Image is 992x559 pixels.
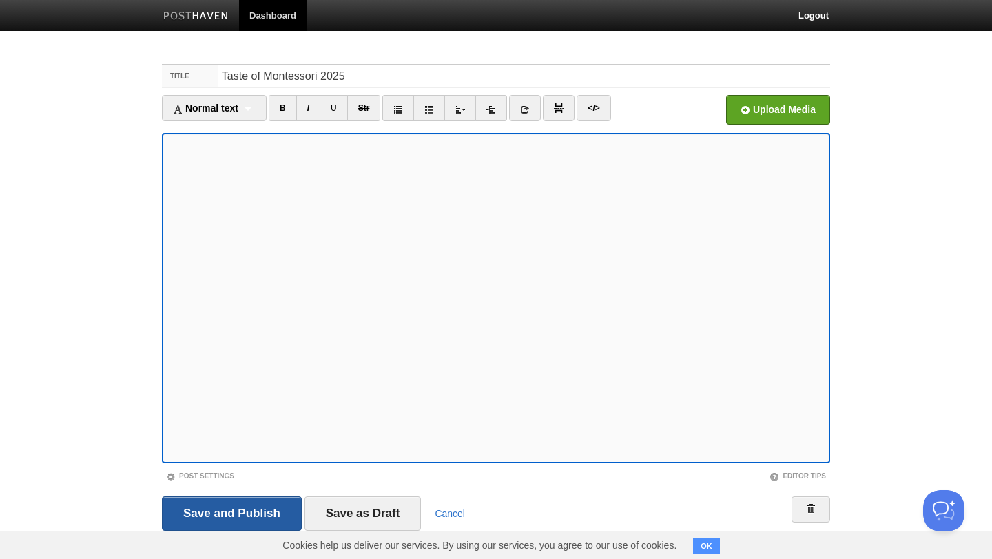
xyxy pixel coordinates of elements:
[304,496,422,531] input: Save as Draft
[269,95,297,121] a: B
[347,95,381,121] a: Str
[296,95,320,121] a: I
[173,103,238,114] span: Normal text
[162,496,302,531] input: Save and Publish
[693,538,720,554] button: OK
[269,531,690,559] span: Cookies help us deliver our services. By using our services, you agree to our use of cookies.
[554,103,564,113] img: pagebreak-icon.png
[577,95,610,121] a: </>
[769,472,826,480] a: Editor Tips
[320,95,348,121] a: U
[162,65,218,87] label: Title
[166,472,234,480] a: Post Settings
[358,103,370,113] del: Str
[163,12,229,22] img: Posthaven-bar
[435,508,465,519] a: Cancel
[923,490,964,531] iframe: Help Scout Beacon - Open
